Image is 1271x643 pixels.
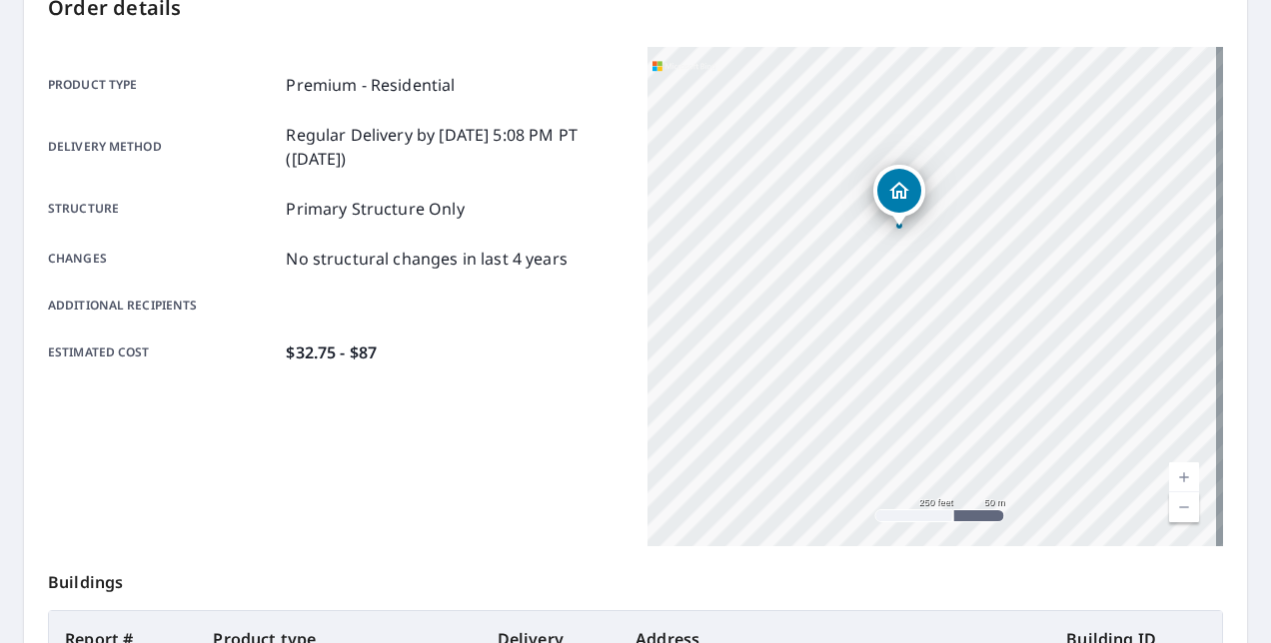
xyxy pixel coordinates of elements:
[873,165,925,227] div: Dropped pin, building 1, Residential property, 21480 E 2120 Rd Ryan, OK 73565
[286,340,377,364] p: $32.75 - $87
[1169,462,1199,492] a: Current Level 17, Zoom In
[1169,492,1199,522] a: Current Level 17, Zoom Out
[286,73,455,97] p: Premium - Residential
[48,247,278,271] p: Changes
[48,197,278,221] p: Structure
[286,197,464,221] p: Primary Structure Only
[286,247,568,271] p: No structural changes in last 4 years
[48,297,278,315] p: Additional recipients
[48,123,278,171] p: Delivery method
[286,123,624,171] p: Regular Delivery by [DATE] 5:08 PM PT ([DATE])
[48,73,278,97] p: Product type
[48,340,278,364] p: Estimated cost
[48,546,1223,610] p: Buildings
